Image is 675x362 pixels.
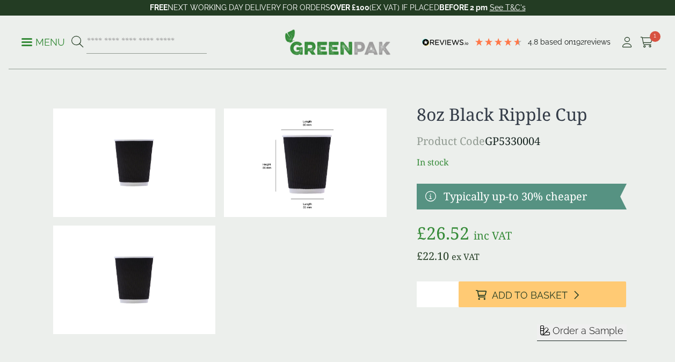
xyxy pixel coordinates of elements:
[474,228,512,243] span: inc VAT
[553,325,623,336] span: Order a Sample
[650,31,661,42] span: 1
[224,108,387,217] img: RippleCup_8ozBlack
[417,221,469,244] bdi: 26.52
[417,133,627,149] p: GP5330004
[21,36,65,49] p: Menu
[53,108,216,217] img: 8oz Black Ripple Cup 0
[537,324,627,341] button: Order a Sample
[459,281,627,307] button: Add to Basket
[492,289,568,301] span: Add to Basket
[474,37,522,47] div: 4.8 Stars
[330,3,369,12] strong: OVER £100
[528,38,540,46] span: 4.8
[417,249,423,263] span: £
[285,29,391,55] img: GreenPak Supplies
[150,3,168,12] strong: FREE
[422,39,469,46] img: REVIEWS.io
[540,38,573,46] span: Based on
[417,156,627,169] p: In stock
[417,134,485,148] span: Product Code
[573,38,584,46] span: 192
[640,37,654,48] i: Cart
[417,221,426,244] span: £
[490,3,526,12] a: See T&C's
[21,36,65,47] a: Menu
[620,37,634,48] i: My Account
[640,34,654,50] a: 1
[439,3,488,12] strong: BEFORE 2 pm
[584,38,611,46] span: reviews
[53,226,216,334] img: 8oz Black Ripple Cup Full Case Of 0
[452,251,480,263] span: ex VAT
[417,249,449,263] bdi: 22.10
[417,104,627,125] h1: 8oz Black Ripple Cup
